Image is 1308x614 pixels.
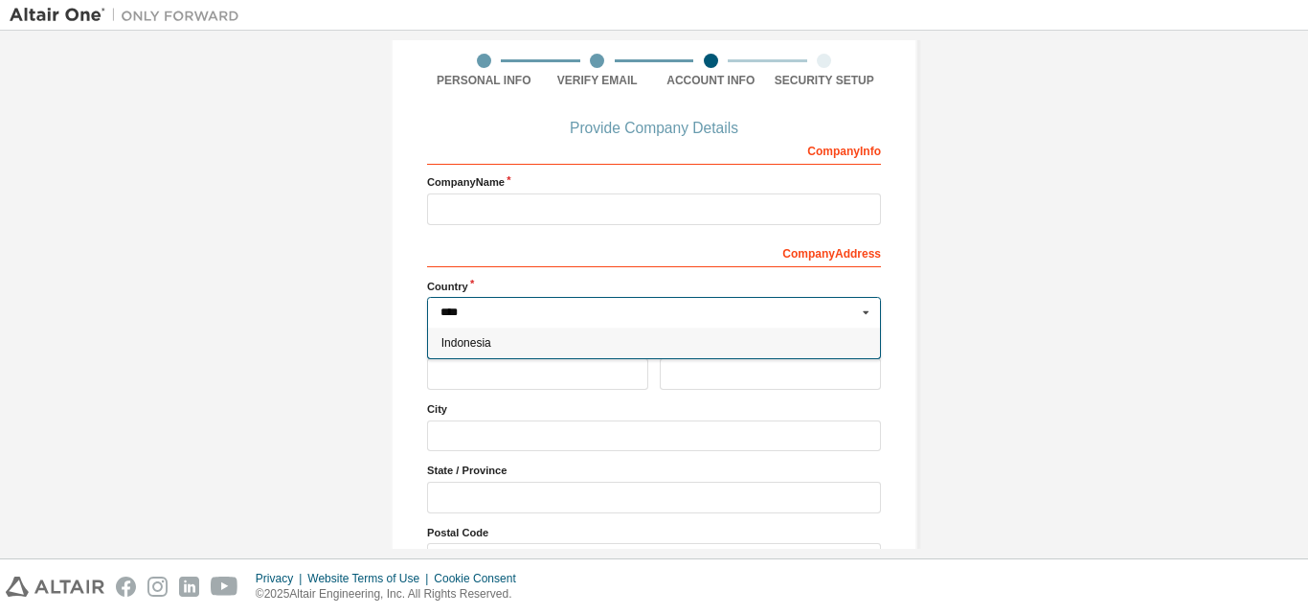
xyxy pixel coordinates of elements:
label: State / Province [427,463,881,478]
label: Company Name [427,174,881,190]
img: facebook.svg [116,577,136,597]
div: Provide Company Details [427,123,881,134]
img: youtube.svg [211,577,238,597]
p: © 2025 Altair Engineering, Inc. All Rights Reserved. [256,586,528,603]
div: Security Setup [768,73,882,88]
span: Indonesia [441,337,868,349]
label: City [427,401,881,417]
img: Altair One [10,6,249,25]
div: Cookie Consent [434,571,527,586]
img: altair_logo.svg [6,577,104,597]
div: Verify Email [541,73,655,88]
img: instagram.svg [147,577,168,597]
img: linkedin.svg [179,577,199,597]
label: Country [427,279,881,294]
div: Company Address [427,237,881,267]
label: Postal Code [427,525,881,540]
div: Privacy [256,571,307,586]
div: Account Info [654,73,768,88]
div: Website Terms of Use [307,571,434,586]
div: Company Info [427,134,881,165]
div: Personal Info [427,73,541,88]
